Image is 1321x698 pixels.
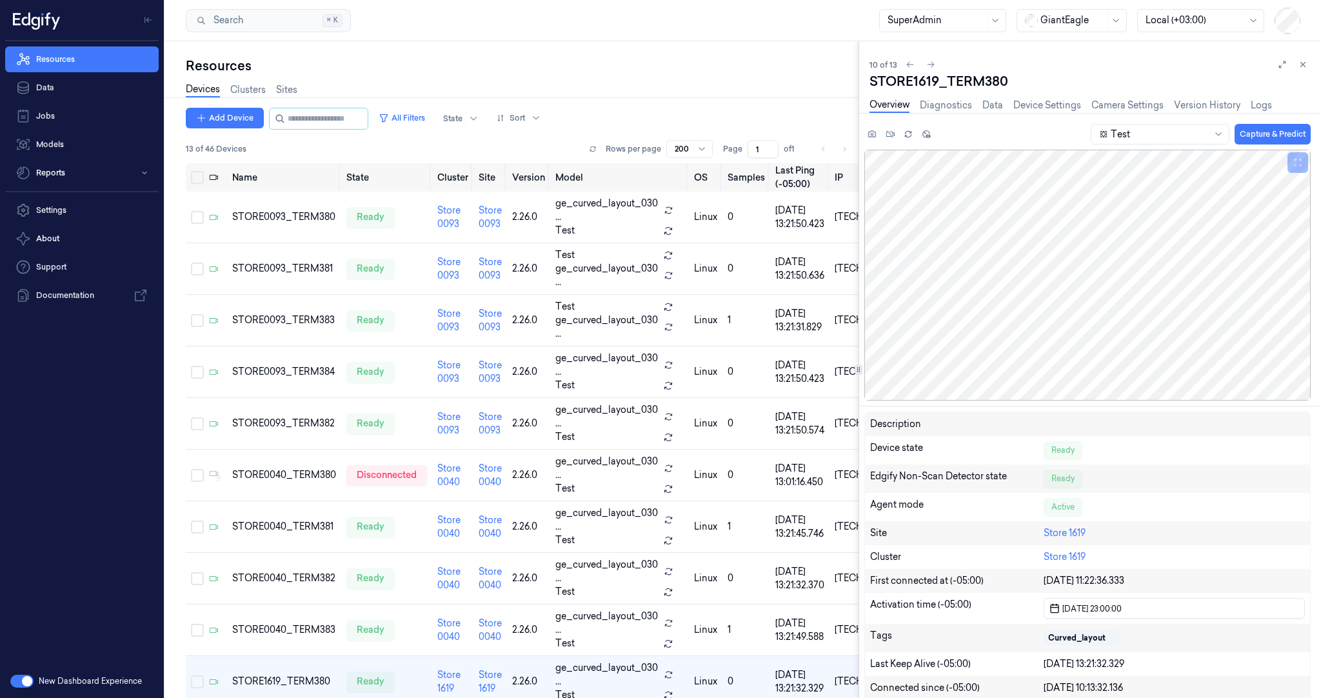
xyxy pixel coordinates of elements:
span: Test [555,533,575,547]
div: [TECHNICAL_ID] [835,468,910,482]
div: STORE0093_TERM382 [232,417,336,430]
div: 2.26.0 [512,262,545,275]
nav: pagination [815,140,853,158]
div: [DATE] 13:21:32.329 [775,668,824,695]
span: of 1 [784,143,804,155]
div: Device state [870,441,1044,459]
div: STORE1619_TERM380 [232,675,336,688]
a: Store 1619 [437,669,461,694]
a: Jobs [5,103,159,129]
div: 0 [728,417,765,430]
th: Cluster [432,163,473,192]
a: Resources [5,46,159,72]
span: 13 of 46 Devices [186,143,246,155]
p: linux [694,210,717,224]
div: Activation time (-05:00) [870,598,1044,619]
div: 2.26.0 [512,468,545,482]
button: Select row [191,572,204,585]
div: [TECHNICAL_ID] [835,314,910,327]
div: disconnected [346,465,427,486]
button: Select row [191,675,204,688]
a: Logs [1251,99,1272,112]
button: Select row [191,366,204,379]
button: Add Device [186,108,264,128]
a: Diagnostics [920,99,972,112]
div: [TECHNICAL_ID] [835,520,910,533]
div: 1 [728,314,765,327]
span: Test [555,224,575,237]
span: ge_curved_layout_030 ... [555,558,659,585]
p: linux [694,572,717,585]
div: STORE0093_TERM383 [232,314,336,327]
button: About [5,226,159,252]
div: 2.26.0 [512,675,545,688]
a: Overview [869,98,909,113]
div: STORE1619_TERM380 [869,72,1311,90]
span: ge_curved_layout_030 ... [555,455,659,482]
div: [TECHNICAL_ID] [835,262,910,275]
button: [DATE] 23:00:00 [1044,598,1305,619]
a: Store 0093 [437,359,461,384]
span: ge_curved_layout_030 ... [555,262,659,289]
div: ready [346,517,395,537]
div: Ready [1044,470,1082,488]
th: Last Ping (-05:00) [770,163,829,192]
div: Edgify Non-Scan Detector state [870,470,1044,488]
p: linux [694,520,717,533]
button: All Filters [373,108,430,128]
div: 0 [728,572,765,585]
div: 0 [728,365,765,379]
span: Page [723,143,742,155]
div: [DATE] 13:21:32.329 [1044,657,1305,671]
div: 2.26.0 [512,210,545,224]
div: STORE0093_TERM384 [232,365,336,379]
div: [TECHNICAL_ID] [835,417,910,430]
div: STORE0040_TERM380 [232,468,336,482]
p: linux [694,675,717,688]
a: Support [5,254,159,280]
div: [DATE] 13:21:50.636 [775,255,824,283]
div: Cluster [870,550,1044,564]
div: First connected at (-05:00) [870,574,1044,588]
span: Test [555,379,575,392]
div: [DATE] 13:21:49.588 [775,617,824,644]
a: Store 0093 [479,204,502,230]
div: 2.26.0 [512,520,545,533]
div: Resources [186,57,859,75]
a: Store 1619 [1044,527,1086,539]
div: 1 [728,623,765,637]
div: [DATE] 13:01:16.450 [775,462,824,489]
th: Name [227,163,341,192]
div: ready [346,310,395,331]
div: [DATE] 13:21:32.370 [775,565,824,592]
span: Test [555,637,575,650]
a: Store 0093 [437,256,461,281]
button: Toggle Navigation [138,10,159,30]
div: 0 [728,468,765,482]
div: [DATE] 11:22:36.333 [1044,574,1305,588]
div: [TECHNICAL_ID] [835,623,910,637]
a: Version History [1174,99,1240,112]
div: [DATE] 13:21:50.423 [775,204,824,231]
span: Search [208,14,243,27]
div: ready [346,362,395,383]
div: ready [346,259,395,279]
button: Capture & Predict [1235,124,1311,145]
span: ge_curved_layout_030 ... [555,506,659,533]
th: IP [829,163,915,192]
span: Test [555,482,575,495]
div: ready [346,207,395,228]
th: Model [550,163,689,192]
a: Device Settings [1013,99,1081,112]
span: ge_curved_layout_030 ... [555,403,659,430]
div: ready [346,414,395,434]
div: 0 [728,262,765,275]
div: STORE0040_TERM382 [232,572,336,585]
div: ready [346,568,395,589]
a: Store 0040 [479,514,502,539]
div: 2.26.0 [512,314,545,327]
a: Store 0093 [437,204,461,230]
div: 0 [728,210,765,224]
a: Store 0040 [479,463,502,488]
p: linux [694,365,717,379]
